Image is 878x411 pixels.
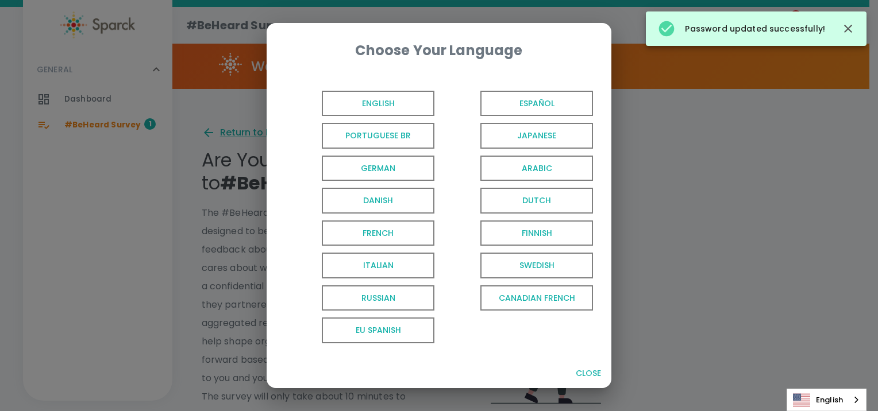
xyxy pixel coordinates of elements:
[480,156,593,181] span: Arabic
[322,317,434,343] span: EU Spanish
[322,220,434,246] span: French
[322,123,434,149] span: Portuguese BR
[280,184,439,217] button: Danish
[280,217,439,250] button: French
[480,253,593,278] span: Swedish
[322,91,434,117] span: English
[439,87,598,120] button: Español
[280,119,439,152] button: Portuguese BR
[480,220,593,246] span: Finnish
[280,152,439,185] button: German
[480,188,593,214] span: Dutch
[322,156,434,181] span: German
[322,285,434,311] span: Russian
[439,282,598,315] button: Canadian French
[439,152,598,185] button: Arabic
[280,282,439,315] button: Russian
[657,15,825,42] div: Password updated successfully!
[787,389,866,410] a: English
[280,314,439,347] button: EU Spanish
[322,253,434,278] span: Italian
[280,87,439,120] button: English
[439,119,598,152] button: Japanese
[787,389,867,411] div: Language
[570,363,607,384] button: Close
[280,249,439,282] button: Italian
[285,41,593,60] div: Choose Your Language
[439,249,598,282] button: Swedish
[439,184,598,217] button: Dutch
[439,217,598,250] button: Finnish
[322,188,434,214] span: Danish
[480,91,593,117] span: Español
[787,389,867,411] aside: Language selected: English
[480,123,593,149] span: Japanese
[480,285,593,311] span: Canadian French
